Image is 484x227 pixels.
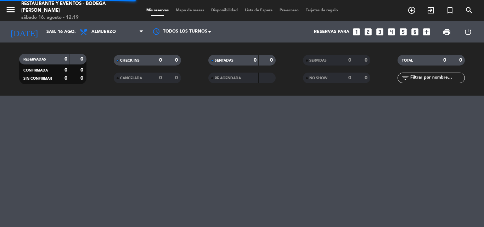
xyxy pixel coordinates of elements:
button: menu [5,4,16,17]
strong: 0 [64,68,67,73]
span: CHECK INS [120,59,140,62]
i: add_box [422,27,431,36]
strong: 0 [159,75,162,80]
strong: 0 [64,76,67,81]
strong: 0 [175,58,179,63]
i: looks_3 [375,27,384,36]
div: LOG OUT [457,21,479,42]
strong: 0 [159,58,162,63]
span: CONFIRMADA [23,69,48,72]
strong: 0 [459,58,463,63]
span: RE AGENDADA [215,76,241,80]
strong: 0 [348,75,351,80]
span: Tarjetas de regalo [302,8,342,12]
i: looks_two [364,27,373,36]
i: turned_in_not [446,6,454,15]
i: looks_6 [410,27,420,36]
i: add_circle_outline [407,6,416,15]
strong: 0 [270,58,274,63]
span: Lista de Espera [241,8,276,12]
strong: 0 [80,76,85,81]
i: looks_one [352,27,361,36]
strong: 0 [175,75,179,80]
span: RESERVADAS [23,58,46,61]
span: Almuerzo [91,29,116,34]
strong: 0 [80,57,85,62]
input: Filtrar por nombre... [410,74,465,82]
strong: 0 [365,75,369,80]
i: [DATE] [5,24,43,40]
span: print [443,28,451,36]
span: Disponibilidad [208,8,241,12]
i: search [465,6,473,15]
div: sábado 16. agosto - 12:19 [21,14,116,21]
div: Restaurante y Eventos - Bodega [PERSON_NAME] [21,0,116,14]
i: power_settings_new [464,28,472,36]
strong: 0 [64,57,67,62]
span: Mapa de mesas [172,8,208,12]
strong: 0 [443,58,446,63]
span: NO SHOW [309,76,327,80]
span: Reservas para [314,29,349,34]
strong: 0 [80,68,85,73]
span: SIN CONFIRMAR [23,77,52,80]
span: Pre-acceso [276,8,302,12]
strong: 0 [254,58,257,63]
i: filter_list [401,74,410,82]
i: exit_to_app [427,6,435,15]
i: looks_4 [387,27,396,36]
i: menu [5,4,16,15]
span: SERVIDAS [309,59,327,62]
strong: 0 [348,58,351,63]
span: TOTAL [402,59,413,62]
strong: 0 [365,58,369,63]
span: CANCELADA [120,76,142,80]
span: SENTADAS [215,59,233,62]
span: Mis reservas [143,8,172,12]
i: looks_5 [399,27,408,36]
i: arrow_drop_down [66,28,74,36]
